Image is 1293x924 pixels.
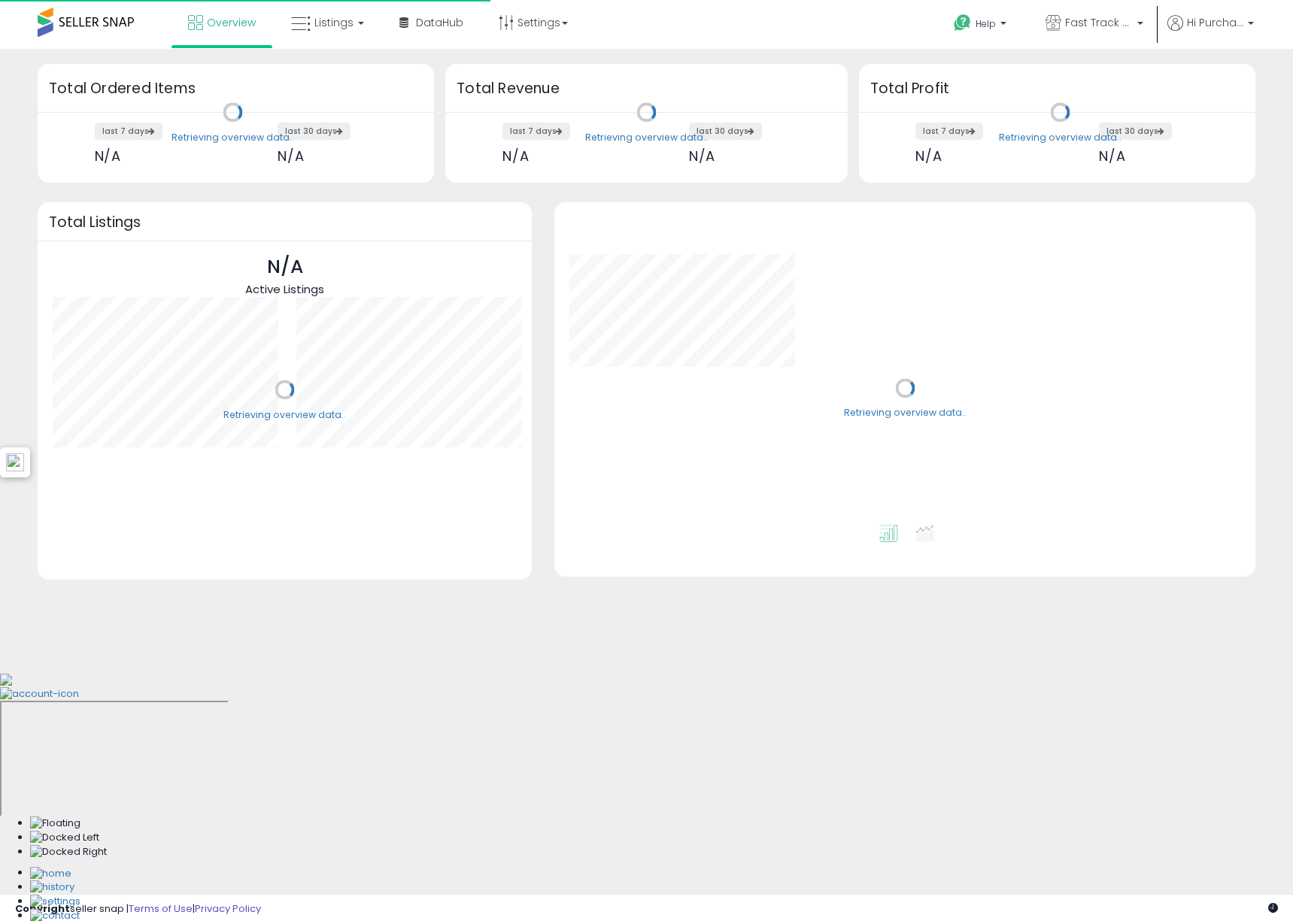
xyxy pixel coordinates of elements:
span: Help [976,17,996,30]
span: DataHub [416,15,463,30]
img: Docked Right [30,845,107,859]
img: History [30,880,74,895]
a: Hi Purchase [1167,15,1254,49]
span: Fast Track FBA [1065,15,1133,30]
span: Listings [314,15,354,30]
img: Docked Left [30,831,99,845]
div: Retrieving overview data.. [844,407,967,420]
div: Retrieving overview data.. [999,131,1122,144]
div: Retrieving overview data.. [585,131,708,144]
img: icon48.png [6,453,24,471]
img: Contact [30,909,80,923]
img: Floating [30,816,80,831]
div: Retrieving overview data.. [171,131,294,144]
div: Retrieving overview data.. [223,408,346,422]
i: Get Help [953,14,972,32]
img: Settings [30,895,80,909]
span: Hi Purchase [1187,15,1243,30]
img: Home [30,867,71,881]
a: Help [942,2,1021,49]
span: Overview [207,15,256,30]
